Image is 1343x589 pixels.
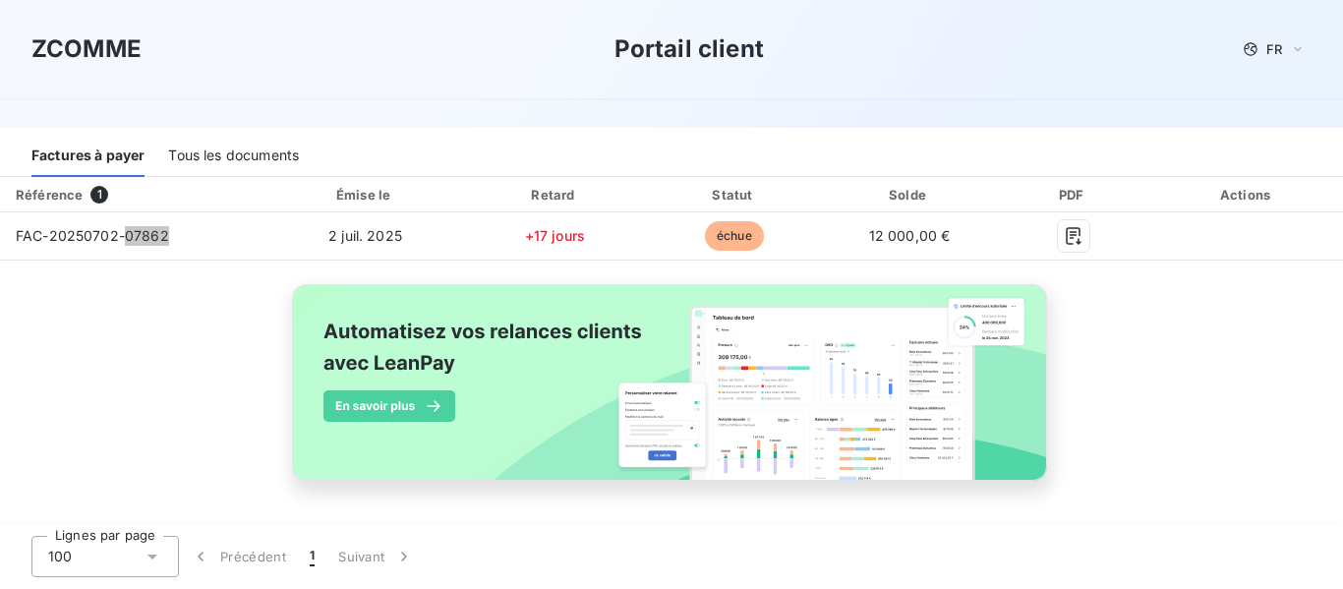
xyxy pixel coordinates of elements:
[168,136,299,177] div: Tous les documents
[16,227,169,244] span: FAC-20250702-07862
[298,536,326,577] button: 1
[1155,185,1339,205] div: Actions
[274,272,1069,514] img: banner
[16,187,83,203] div: Référence
[270,185,460,205] div: Émise le
[31,136,145,177] div: Factures à payer
[827,185,992,205] div: Solde
[869,227,951,244] span: 12 000,00 €
[525,227,585,244] span: +17 jours
[614,31,764,67] h3: Portail client
[650,185,819,205] div: Statut
[90,186,108,204] span: 1
[179,536,298,577] button: Précédent
[326,536,426,577] button: Suivant
[310,547,315,566] span: 1
[1266,41,1282,57] span: FR
[1000,185,1147,205] div: PDF
[468,185,642,205] div: Retard
[328,227,402,244] span: 2 juil. 2025
[705,221,764,251] span: échue
[31,31,142,67] h3: ZCOMME
[48,547,72,566] span: 100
